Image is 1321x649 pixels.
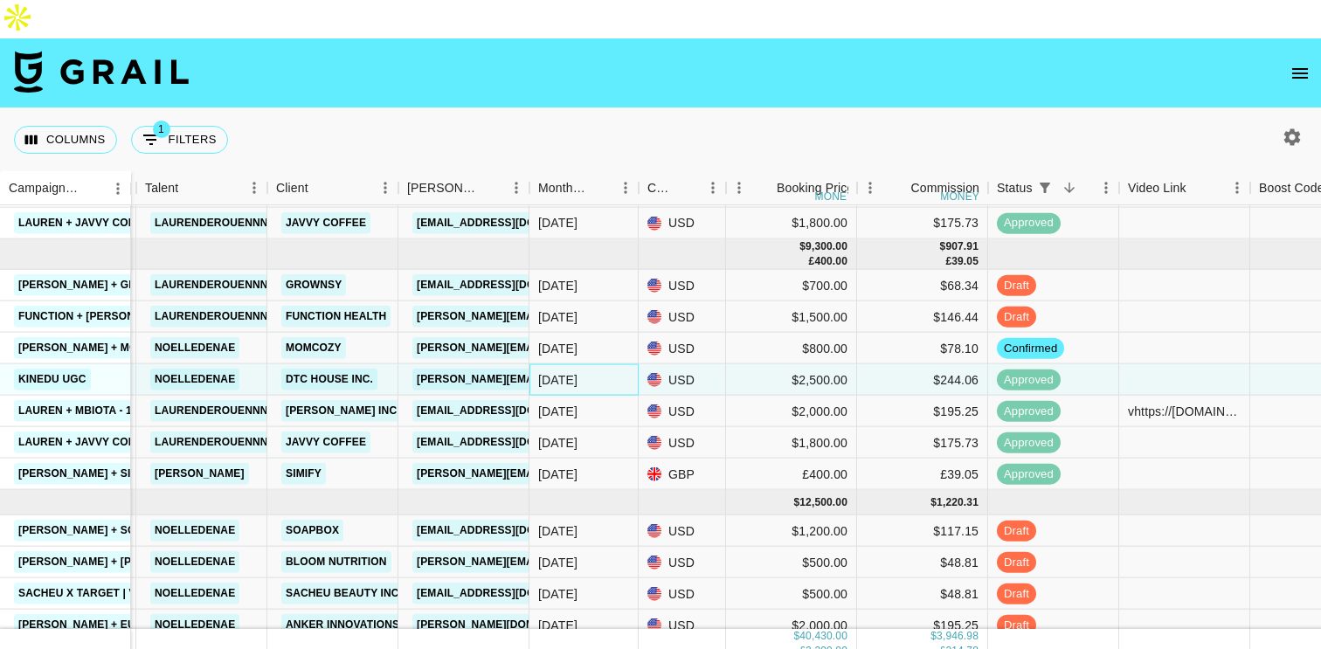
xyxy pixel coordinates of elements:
[639,547,726,578] div: USD
[814,254,847,269] div: 400.00
[538,402,578,419] div: Sep '25
[14,520,178,542] a: [PERSON_NAME] + Soapbox
[857,427,988,459] div: $175.73
[700,175,726,201] button: Menu
[281,520,343,542] a: Soapbox
[799,629,847,644] div: 40,430.00
[639,208,726,239] div: USD
[726,515,857,547] div: $1,200.00
[136,171,267,205] div: Talent
[647,171,675,205] div: Currency
[1283,56,1318,91] button: open drawer
[1128,402,1241,419] div: vhttps://www.instagram.com/reel/DPO2E6UkVq5/
[14,551,214,573] a: [PERSON_NAME] + [PERSON_NAME]
[726,270,857,301] div: $700.00
[14,337,435,359] a: [PERSON_NAME] + Momcozy Air Purifier (1 TikTok cross-posted on IG)
[503,175,529,201] button: Menu
[857,301,988,333] div: $146.44
[412,463,697,485] a: [PERSON_NAME][EMAIL_ADDRESS][DOMAIN_NAME]
[150,274,273,296] a: laurenderouennn
[1033,176,1057,200] button: Show filters
[412,432,608,453] a: [EMAIL_ADDRESS][DOMAIN_NAME]
[412,614,965,636] a: [PERSON_NAME][DOMAIN_NAME][EMAIL_ADDRESS][PERSON_NAME][PERSON_NAME][DOMAIN_NAME]
[538,521,578,539] div: Oct '25
[150,520,239,542] a: noelledenae
[529,171,639,205] div: Month Due
[997,554,1036,570] span: draft
[639,459,726,490] div: GBP
[150,432,273,453] a: laurenderouennn
[281,337,346,359] a: Momcozy
[412,369,697,390] a: [PERSON_NAME][EMAIL_ADDRESS][DOMAIN_NAME]
[857,547,988,578] div: $48.81
[281,583,406,604] a: Sacheu Beauty Inc.
[308,176,333,200] button: Sort
[726,459,857,490] div: £400.00
[150,369,239,390] a: noelledenae
[857,396,988,427] div: $195.25
[1128,171,1186,205] div: Video Link
[857,459,988,490] div: £39.05
[281,432,370,453] a: Javvy Coffee
[412,583,608,604] a: [EMAIL_ADDRESS][DOMAIN_NAME]
[799,239,806,254] div: $
[997,340,1064,356] span: confirmed
[997,308,1036,325] span: draft
[726,547,857,578] div: $500.00
[809,254,815,269] div: £
[150,337,239,359] a: noelledenae
[150,400,273,422] a: laurenderouennn
[150,551,239,573] a: noelledenae
[1186,176,1211,200] button: Sort
[538,465,578,482] div: Sep '25
[639,333,726,364] div: USD
[412,306,787,328] a: [PERSON_NAME][EMAIL_ADDRESS][PERSON_NAME][DOMAIN_NAME]
[726,301,857,333] div: $1,500.00
[412,212,608,234] a: [EMAIL_ADDRESS][DOMAIN_NAME]
[857,270,988,301] div: $68.34
[945,239,979,254] div: 907.91
[793,494,799,509] div: $
[276,171,308,205] div: Client
[639,427,726,459] div: USD
[886,176,910,200] button: Sort
[14,432,193,453] a: Lauren + Javvy Coffee - UGC
[372,175,398,201] button: Menu
[14,463,227,485] a: [PERSON_NAME] + Simify - Boosting
[997,617,1036,633] span: draft
[675,176,700,200] button: Sort
[777,171,854,205] div: Booking Price
[105,176,131,202] button: Menu
[726,578,857,610] div: $500.00
[1119,171,1250,205] div: Video Link
[857,208,988,239] div: $175.73
[726,333,857,364] div: $800.00
[815,191,854,202] div: money
[407,171,479,205] div: [PERSON_NAME]
[538,214,578,231] div: Aug '25
[538,433,578,451] div: Sep '25
[639,515,726,547] div: USD
[639,610,726,641] div: USD
[241,175,267,201] button: Menu
[639,270,726,301] div: USD
[726,208,857,239] div: $1,800.00
[997,403,1061,419] span: approved
[14,306,326,328] a: Function + [PERSON_NAME] ( 1 IG Reel + 1 Story Set)
[1033,176,1057,200] div: 1 active filter
[281,614,450,636] a: Anker Innovations Limited
[538,171,588,205] div: Month Due
[281,463,326,485] a: SIMIFY
[538,276,578,293] div: Sep '25
[281,369,377,390] a: DTC HOUSE INC.
[857,333,988,364] div: $78.10
[997,215,1061,231] span: approved
[639,396,726,427] div: USD
[281,212,370,234] a: Javvy Coffee
[412,551,697,573] a: [PERSON_NAME][EMAIL_ADDRESS][DOMAIN_NAME]
[997,171,1033,205] div: Status
[726,364,857,396] div: $2,500.00
[857,610,988,641] div: $195.25
[178,176,203,200] button: Sort
[150,463,249,485] a: [PERSON_NAME]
